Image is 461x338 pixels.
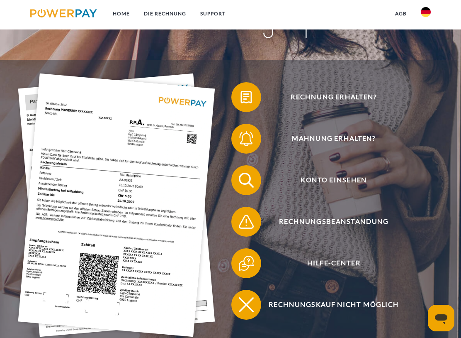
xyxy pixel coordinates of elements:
[221,205,436,238] a: Rechnungsbeanstandung
[221,288,436,321] a: Rechnungskauf nicht möglich
[18,73,215,337] img: single_invoice_powerpay_de.jpg
[243,207,425,237] span: Rechnungsbeanstandung
[30,9,97,17] img: logo-powerpay.svg
[221,81,436,114] a: Rechnung erhalten?
[428,305,454,331] iframe: Schaltfläche zum Öffnen des Messaging-Fensters
[231,290,425,320] button: Rechnungskauf nicht möglich
[237,171,256,189] img: qb_search.svg
[243,248,425,278] span: Hilfe-Center
[243,124,425,154] span: Mahnung erhalten?
[237,88,256,106] img: qb_bill.svg
[237,254,256,272] img: qb_help.svg
[231,165,425,195] button: Konto einsehen
[243,82,425,112] span: Rechnung erhalten?
[388,6,414,21] a: agb
[193,6,233,21] a: SUPPORT
[137,6,193,21] a: DIE RECHNUNG
[221,122,436,155] a: Mahnung erhalten?
[231,124,425,154] button: Mahnung erhalten?
[243,165,425,195] span: Konto einsehen
[231,207,425,237] button: Rechnungsbeanstandung
[237,129,256,148] img: qb_bell.svg
[221,247,436,280] a: Hilfe-Center
[231,82,425,112] button: Rechnung erhalten?
[231,248,425,278] button: Hilfe-Center
[221,164,436,197] a: Konto einsehen
[106,6,137,21] a: Home
[243,290,425,320] span: Rechnungskauf nicht möglich
[237,295,256,314] img: qb_close.svg
[421,7,431,17] img: de
[237,212,256,231] img: qb_warning.svg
